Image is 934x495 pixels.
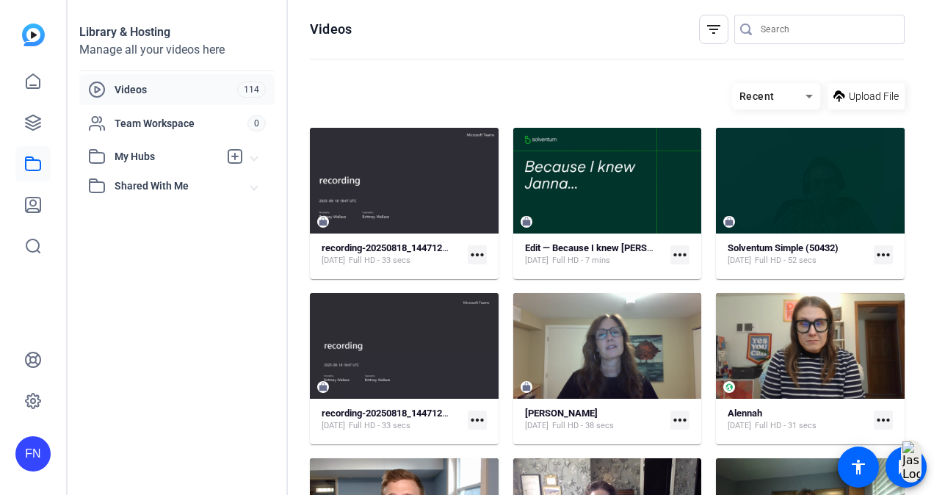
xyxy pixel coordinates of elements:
[874,245,893,264] mat-icon: more_horiz
[310,21,352,38] h1: Videos
[115,116,247,131] span: Team Workspace
[468,411,487,430] mat-icon: more_horiz
[525,242,694,253] strong: Edit — Because I knew [PERSON_NAME]
[322,242,539,253] strong: recording-20250818_144712-Meeting Recording (1)
[22,24,45,46] img: blue-gradient.svg
[79,24,275,41] div: Library & Hosting
[728,242,868,267] a: Solventum Simple (50432)[DATE]Full HD - 52 secs
[322,242,462,267] a: recording-20250818_144712-Meeting Recording (1)[DATE]Full HD - 33 secs
[525,242,665,267] a: Edit — Because I knew [PERSON_NAME][DATE]Full HD - 7 mins
[755,420,817,432] span: Full HD - 31 secs
[237,82,266,98] span: 114
[670,411,689,430] mat-icon: more_horiz
[874,411,893,430] mat-icon: more_horiz
[761,21,893,38] input: Search
[115,149,219,165] span: My Hubs
[115,178,251,194] span: Shared With Me
[525,408,665,432] a: [PERSON_NAME][DATE]Full HD - 38 secs
[728,420,751,432] span: [DATE]
[705,21,723,38] mat-icon: filter_list
[79,171,275,200] mat-expansion-panel-header: Shared With Me
[79,142,275,171] mat-expansion-panel-header: My Hubs
[247,115,266,131] span: 0
[349,420,410,432] span: Full HD - 33 secs
[552,255,610,267] span: Full HD - 7 mins
[525,408,598,419] strong: [PERSON_NAME]
[897,458,915,476] mat-icon: message
[468,245,487,264] mat-icon: more_horiz
[552,420,614,432] span: Full HD - 38 secs
[322,420,345,432] span: [DATE]
[670,245,689,264] mat-icon: more_horiz
[322,408,524,419] strong: recording-20250818_144712-Meeting Recording
[728,255,751,267] span: [DATE]
[828,83,905,109] button: Upload File
[728,408,762,419] strong: Alennah
[849,89,899,104] span: Upload File
[739,90,775,102] span: Recent
[755,255,817,267] span: Full HD - 52 secs
[728,408,868,432] a: Alennah[DATE]Full HD - 31 secs
[850,458,867,476] mat-icon: accessibility
[322,255,345,267] span: [DATE]
[525,420,549,432] span: [DATE]
[525,255,549,267] span: [DATE]
[349,255,410,267] span: Full HD - 33 secs
[322,408,462,432] a: recording-20250818_144712-Meeting Recording[DATE]Full HD - 33 secs
[115,82,237,97] span: Videos
[15,436,51,471] div: FN
[79,41,275,59] div: Manage all your videos here
[728,242,839,253] strong: Solventum Simple (50432)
